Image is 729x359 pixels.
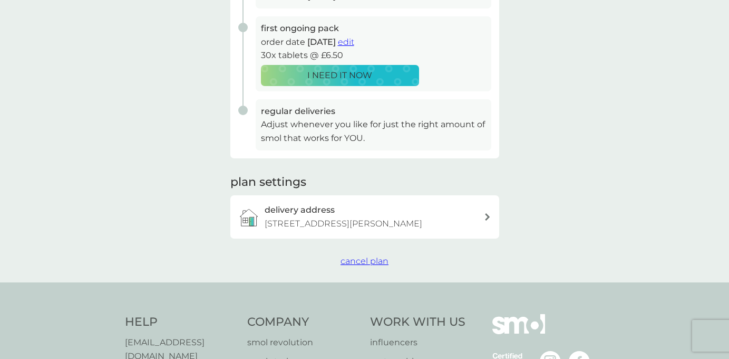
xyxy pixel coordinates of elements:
a: delivery address[STREET_ADDRESS][PERSON_NAME] [230,195,499,238]
p: Adjust whenever you like for just the right amount of smol that works for YOU. [261,118,486,145]
button: I NEED IT NOW [261,65,419,86]
h3: regular deliveries [261,105,486,118]
img: smol [492,314,545,350]
span: edit [338,37,354,47]
span: cancel plan [341,256,388,266]
h2: plan settings [230,174,306,191]
p: order date [261,35,486,49]
p: I NEED IT NOW [307,69,372,82]
p: 30x tablets @ £6.50 [261,49,486,62]
h4: Work With Us [370,314,465,330]
h3: first ongoing pack [261,22,486,35]
button: edit [338,35,354,49]
h4: Company [247,314,359,330]
a: smol revolution [247,336,359,349]
button: cancel plan [341,254,388,268]
h3: delivery address [265,203,335,217]
p: [STREET_ADDRESS][PERSON_NAME] [265,217,422,231]
h4: Help [125,314,237,330]
span: [DATE] [307,37,336,47]
a: influencers [370,336,465,349]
